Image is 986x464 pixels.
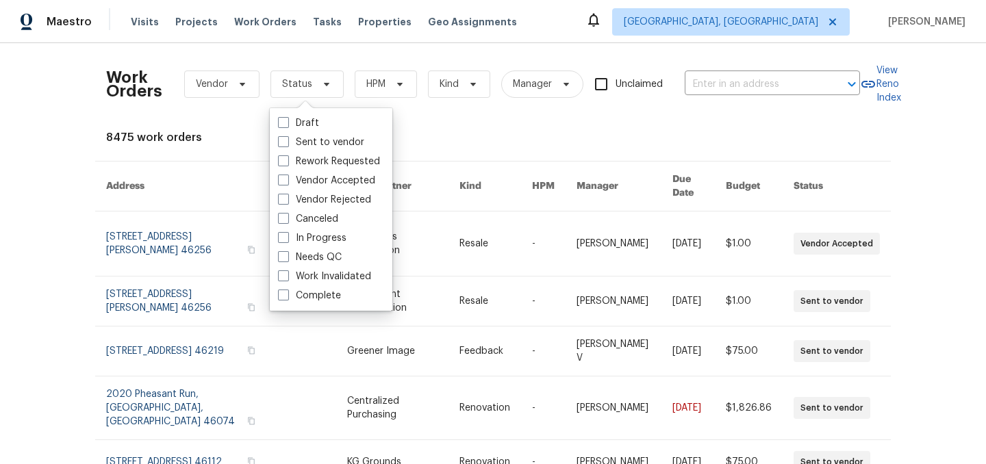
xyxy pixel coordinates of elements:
[440,77,459,91] span: Kind
[278,270,371,283] label: Work Invalidated
[566,211,661,276] td: [PERSON_NAME]
[685,74,822,95] input: Enter in an address
[566,326,661,376] td: [PERSON_NAME] V
[448,211,521,276] td: Resale
[245,415,257,427] button: Copy Address
[278,231,346,245] label: In Progress
[448,376,521,440] td: Renovation
[366,77,385,91] span: HPM
[521,162,566,211] th: HPM
[245,301,257,313] button: Copy Address
[278,116,319,130] label: Draft
[234,15,296,29] span: Work Orders
[95,162,268,211] th: Address
[278,155,380,168] label: Rework Requested
[566,376,661,440] td: [PERSON_NAME]
[313,17,342,27] span: Tasks
[268,162,336,211] th: Messages
[196,77,228,91] span: Vendor
[282,77,312,91] span: Status
[131,15,159,29] span: Visits
[521,376,566,440] td: -
[521,211,566,276] td: -
[448,326,521,376] td: Feedback
[448,162,521,211] th: Kind
[278,174,375,188] label: Vendor Accepted
[842,75,861,94] button: Open
[624,15,818,29] span: [GEOGRAPHIC_DATA], [GEOGRAPHIC_DATA]
[616,77,663,92] span: Unclaimed
[358,15,412,29] span: Properties
[428,15,517,29] span: Geo Assignments
[278,289,341,302] label: Complete
[661,162,715,211] th: Due Date
[566,162,661,211] th: Manager
[106,131,880,144] div: 8475 work orders
[336,326,448,376] td: Greener Image
[883,15,965,29] span: [PERSON_NAME]
[175,15,218,29] span: Projects
[278,136,364,149] label: Sent to vendor
[783,162,891,211] th: Status
[278,212,338,226] label: Canceled
[448,276,521,326] td: Resale
[521,276,566,326] td: -
[860,64,901,105] a: View Reno Index
[566,276,661,326] td: [PERSON_NAME]
[106,70,162,98] h2: Work Orders
[245,244,257,256] button: Copy Address
[521,326,566,376] td: -
[715,162,783,211] th: Budget
[278,193,371,207] label: Vendor Rejected
[513,77,552,91] span: Manager
[47,15,92,29] span: Maestro
[336,376,448,440] td: Centralized Purchasing
[278,250,342,264] label: Needs QC
[245,344,257,357] button: Copy Address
